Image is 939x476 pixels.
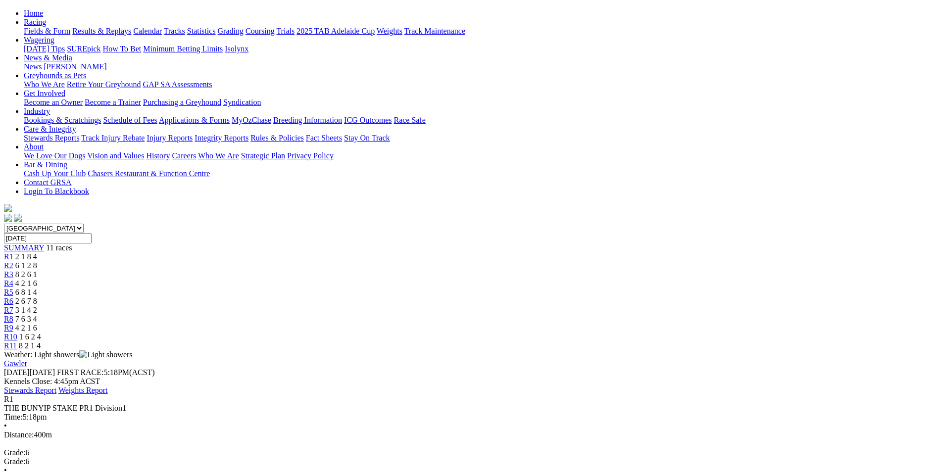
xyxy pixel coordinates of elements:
[344,134,390,142] a: Stay On Track
[57,368,155,377] span: 5:18PM(ACST)
[218,27,244,35] a: Grading
[24,98,83,106] a: Become an Owner
[241,151,285,160] a: Strategic Plan
[4,395,13,403] span: R1
[394,116,425,124] a: Race Safe
[223,98,261,106] a: Syndication
[19,341,41,350] span: 8 2 1 4
[377,27,402,35] a: Weights
[4,214,12,222] img: facebook.svg
[24,107,50,115] a: Industry
[4,466,7,475] span: •
[159,116,230,124] a: Applications & Forms
[4,448,26,457] span: Grade:
[24,169,86,178] a: Cash Up Your Club
[24,98,935,107] div: Get Involved
[24,169,935,178] div: Bar & Dining
[24,187,89,195] a: Login To Blackbook
[287,151,334,160] a: Privacy Policy
[24,178,71,187] a: Contact GRSA
[103,45,142,53] a: How To Bet
[15,270,37,279] span: 8 2 6 1
[79,350,132,359] img: Light showers
[4,324,13,332] a: R9
[4,243,44,252] a: SUMMARY
[143,45,223,53] a: Minimum Betting Limits
[4,457,935,466] div: 6
[4,261,13,270] a: R2
[195,134,248,142] a: Integrity Reports
[198,151,239,160] a: Who We Are
[72,27,131,35] a: Results & Replays
[24,45,935,53] div: Wagering
[4,386,56,394] a: Stewards Report
[19,333,41,341] span: 1 6 2 4
[4,333,17,341] a: R10
[297,27,375,35] a: 2025 TAB Adelaide Cup
[24,36,54,44] a: Wagering
[4,252,13,261] span: R1
[15,306,37,314] span: 3 1 4 2
[246,27,275,35] a: Coursing
[24,45,65,53] a: [DATE] Tips
[4,279,13,287] a: R4
[4,350,133,359] span: Weather: Light showers
[24,160,67,169] a: Bar & Dining
[103,116,157,124] a: Schedule of Fees
[146,151,170,160] a: History
[24,125,76,133] a: Care & Integrity
[4,359,27,368] a: Gawler
[15,252,37,261] span: 2 1 8 4
[4,413,23,421] span: Time:
[67,80,141,89] a: Retire Your Greyhound
[250,134,304,142] a: Rules & Policies
[24,116,101,124] a: Bookings & Scratchings
[4,457,26,466] span: Grade:
[306,134,342,142] a: Fact Sheets
[4,297,13,305] span: R6
[24,80,65,89] a: Who We Are
[24,134,79,142] a: Stewards Reports
[4,288,13,296] span: R5
[24,9,43,17] a: Home
[187,27,216,35] a: Statistics
[24,80,935,89] div: Greyhounds as Pets
[24,53,72,62] a: News & Media
[24,71,86,80] a: Greyhounds as Pets
[4,413,935,422] div: 5:18pm
[232,116,271,124] a: MyOzChase
[4,341,17,350] a: R11
[4,404,935,413] div: THE BUNYIP STAKE PR1 Division1
[15,297,37,305] span: 2 6 7 8
[4,368,30,377] span: [DATE]
[4,315,13,323] span: R8
[24,27,935,36] div: Racing
[85,98,141,106] a: Become a Trainer
[46,243,72,252] span: 11 races
[172,151,196,160] a: Careers
[58,386,108,394] a: Weights Report
[24,62,42,71] a: News
[24,116,935,125] div: Industry
[24,134,935,143] div: Care & Integrity
[225,45,248,53] a: Isolynx
[15,324,37,332] span: 4 2 1 6
[404,27,465,35] a: Track Maintenance
[15,288,37,296] span: 6 8 1 4
[15,315,37,323] span: 7 6 3 4
[4,270,13,279] a: R3
[57,368,103,377] span: FIRST RACE:
[4,377,935,386] div: Kennels Close: 4:45pm ACST
[4,306,13,314] a: R7
[15,279,37,287] span: 4 2 1 6
[15,261,37,270] span: 6 1 2 8
[44,62,106,71] a: [PERSON_NAME]
[164,27,185,35] a: Tracks
[4,430,34,439] span: Distance:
